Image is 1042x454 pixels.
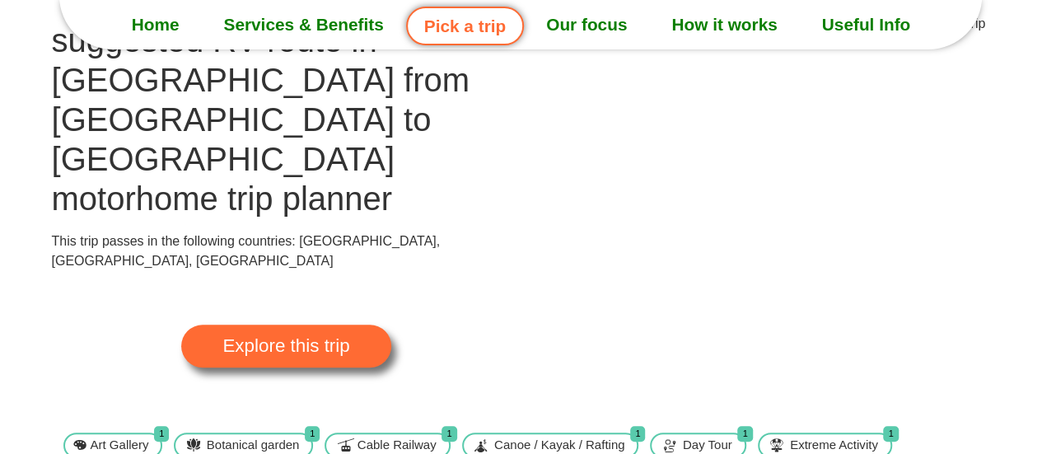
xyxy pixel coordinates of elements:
a: Home [110,4,202,45]
a: How it works [649,4,799,45]
a: Explore this trip [181,325,390,367]
a: Services & Benefits [201,4,405,45]
span: 1 [442,426,456,442]
h1: suggested RV route in [GEOGRAPHIC_DATA] from [GEOGRAPHIC_DATA] to [GEOGRAPHIC_DATA] motorhome tri... [52,21,521,218]
span: This trip passes in the following countries: [GEOGRAPHIC_DATA], [GEOGRAPHIC_DATA], [GEOGRAPHIC_DATA] [52,234,441,268]
a: Our focus [524,4,649,45]
span: 1 [883,426,898,442]
span: 1 [630,426,645,442]
a: Useful Info [800,4,932,45]
span: 1 [154,426,169,442]
nav: Menu [59,4,982,45]
span: Explore this trip [222,337,349,355]
span: 1 [737,426,752,442]
span: 1 [305,426,320,442]
a: Pick a trip [406,7,524,45]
